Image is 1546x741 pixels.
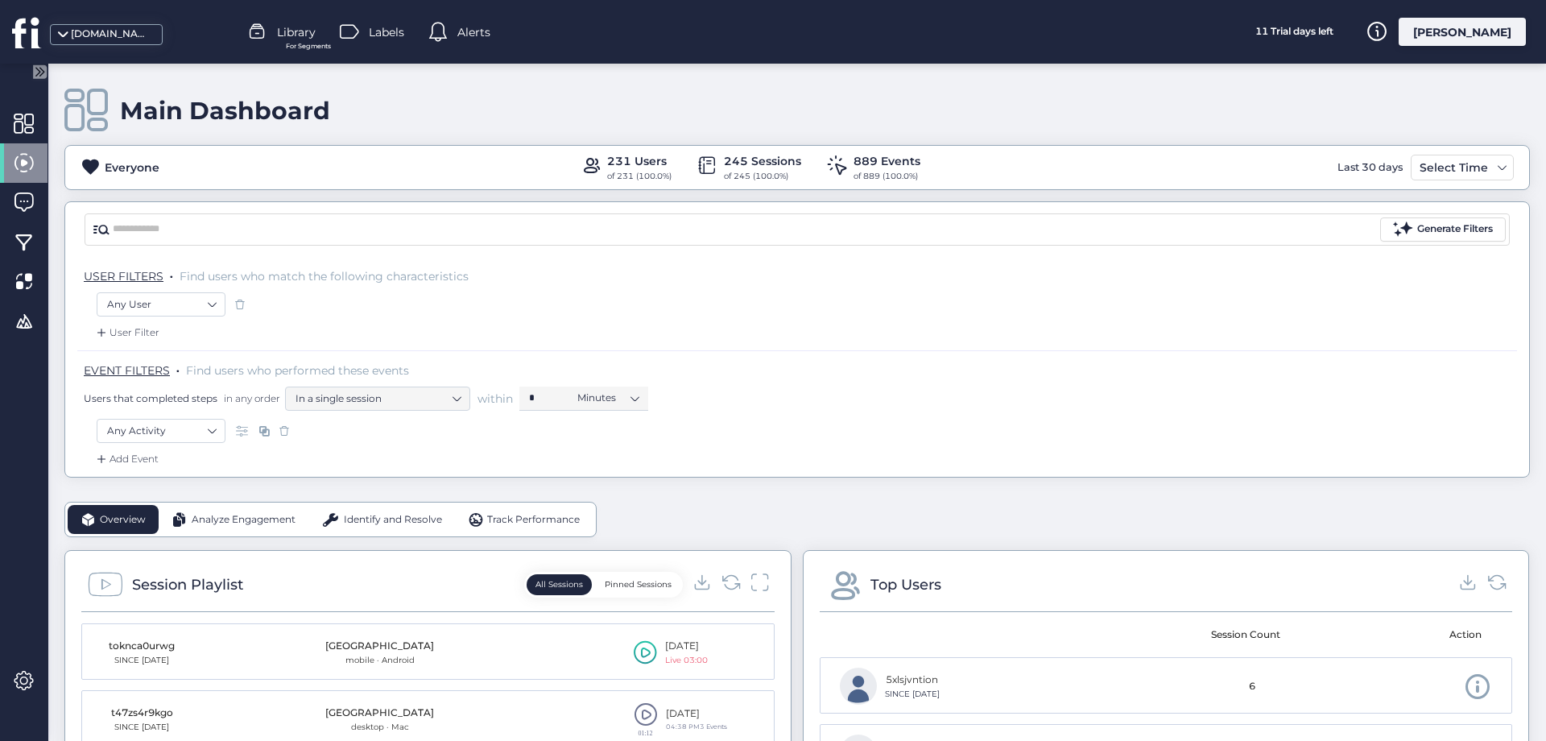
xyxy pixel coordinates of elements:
span: Alerts [457,23,490,41]
div: Last 30 days [1333,155,1407,180]
div: [GEOGRAPHIC_DATA] [325,639,434,654]
mat-header-cell: Action [1330,612,1501,657]
div: of 245 (100.0%) [724,170,801,183]
nz-select-item: Any Activity [107,419,215,443]
mat-header-cell: Session Count [1160,612,1331,657]
nz-select-item: In a single session [296,387,460,411]
span: Labels [369,23,404,41]
span: Identify and Resolve [344,512,442,528]
div: 01:12 [634,730,658,736]
div: SINCE [DATE] [101,654,182,667]
div: Main Dashboard [120,96,330,126]
div: of 231 (100.0%) [607,170,672,183]
button: Generate Filters [1380,217,1506,242]
div: Top Users [870,573,941,596]
div: SINCE [DATE] [885,688,940,701]
div: Generate Filters [1417,221,1493,237]
span: Find users who performed these events [186,363,409,378]
div: 11 Trial days left [1234,18,1354,46]
span: Overview [100,512,146,528]
div: Add Event [93,451,159,467]
div: [DOMAIN_NAME] [71,27,151,42]
span: Find users who match the following characteristics [180,269,469,284]
div: SINCE [DATE] [101,721,182,734]
span: Analyze Engagement [192,512,296,528]
div: Session Playlist [132,573,243,596]
div: [DATE] [666,706,727,722]
div: desktop · Mac [325,721,434,734]
div: 245 Sessions [724,152,801,170]
div: 231 Users [607,152,672,170]
div: mobile · Android [325,654,434,667]
div: toknca0urwg [101,639,182,654]
div: User Filter [93,325,159,341]
span: . [176,360,180,376]
nz-select-item: Any User [107,292,215,317]
span: within [477,391,513,407]
div: t47zs4r9kgo [101,706,182,721]
nz-select-item: Minutes [577,386,639,410]
div: 889 Events [854,152,920,170]
div: [GEOGRAPHIC_DATA] [325,706,434,721]
span: Library [277,23,316,41]
span: For Segments [286,41,331,52]
button: All Sessions [527,574,592,595]
div: Everyone [105,159,159,176]
div: [DATE] [665,639,708,654]
span: . [170,266,173,282]
button: Pinned Sessions [596,574,680,595]
span: in any order [221,391,280,405]
span: EVENT FILTERS [84,363,170,378]
div: Live 03:00 [665,654,708,667]
div: [PERSON_NAME] [1399,18,1526,46]
div: 04:38 PMㅤ3 Events [666,722,727,732]
span: Track Performance [487,512,580,528]
span: Users that completed steps [84,391,217,405]
span: USER FILTERS [84,269,163,284]
span: 6 [1249,679,1255,694]
div: of 889 (100.0%) [854,170,920,183]
div: 5xlsjvntion [885,673,940,688]
div: Select Time [1416,158,1492,177]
